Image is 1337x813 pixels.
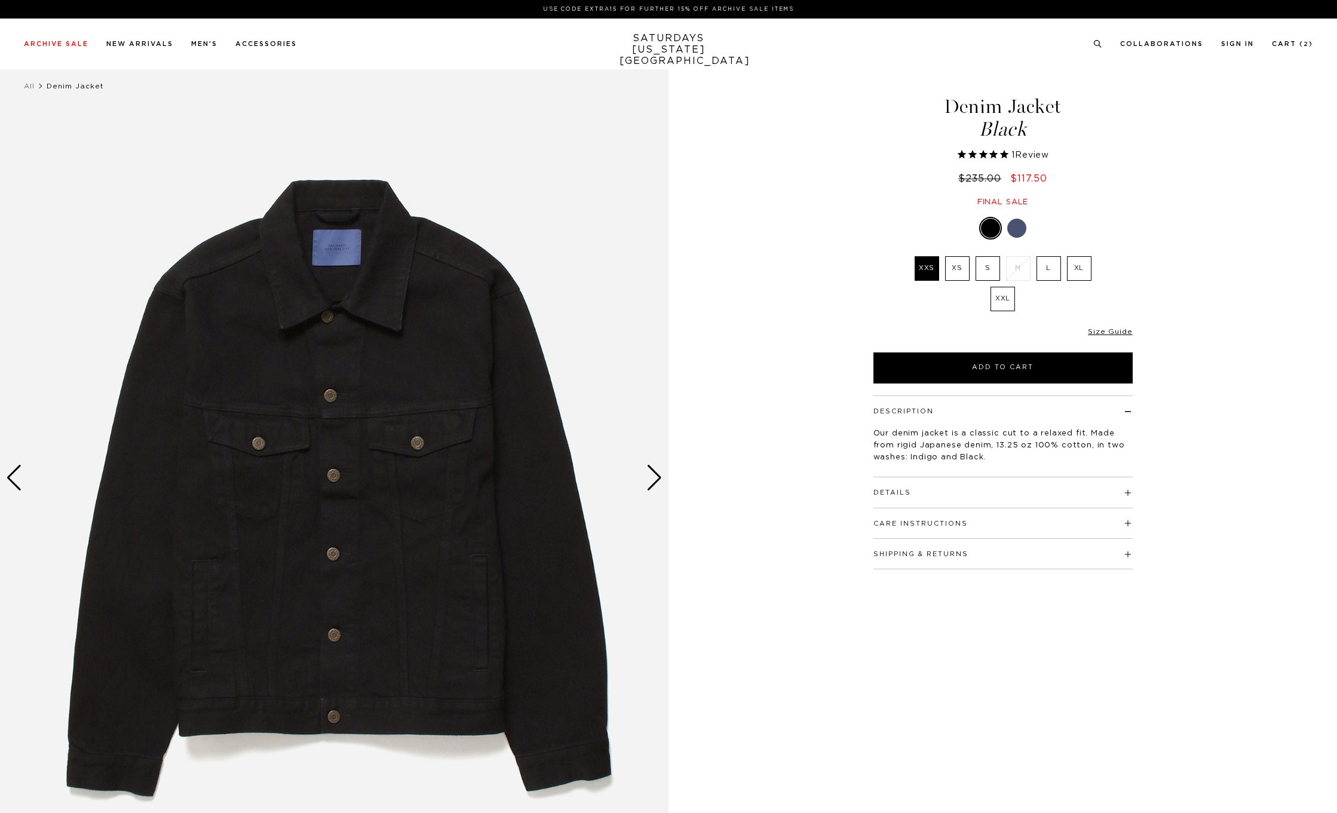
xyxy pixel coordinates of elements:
label: XL [1067,256,1091,281]
a: Sign In [1221,41,1254,47]
span: Denim Jacket [47,82,104,90]
button: Care Instructions [873,520,968,527]
a: Size Guide [1088,328,1132,335]
button: Description [873,408,934,415]
label: XXS [915,256,939,281]
button: Add to Cart [873,352,1133,384]
small: 2 [1304,42,1309,47]
a: Collaborations [1120,41,1203,47]
label: S [976,256,1000,281]
h1: Denim Jacket [872,97,1134,139]
p: Use Code EXTRA15 for Further 15% Off Archive Sale Items [29,5,1308,14]
a: New Arrivals [106,41,173,47]
span: Black [872,119,1134,139]
a: SATURDAYS[US_STATE][GEOGRAPHIC_DATA] [620,33,718,67]
label: XXL [991,287,1015,311]
del: $235.00 [958,174,1006,183]
span: Review [1015,151,1049,159]
p: Our denim jacket is a classic cut to a relaxed fit. Made from rigid Japanese denim, 13.25 oz 100%... [873,428,1133,464]
div: Next slide [646,465,663,491]
span: 1 reviews [1011,151,1049,159]
div: Previous slide [6,465,22,491]
label: XS [945,256,970,281]
button: Details [873,489,911,496]
button: Shipping & Returns [873,551,968,557]
a: Men's [191,41,217,47]
div: Final sale [872,197,1134,207]
label: L [1037,256,1061,281]
span: Rated 5.0 out of 5 stars 1 reviews [872,149,1134,162]
a: Cart (2) [1272,41,1313,47]
a: Archive Sale [24,41,88,47]
span: $117.50 [1010,174,1047,183]
a: All [24,82,35,90]
a: Accessories [235,41,297,47]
